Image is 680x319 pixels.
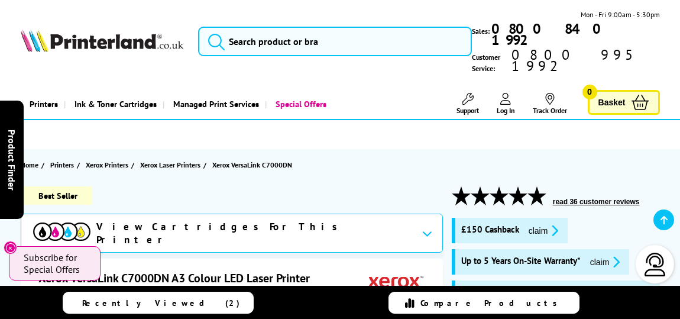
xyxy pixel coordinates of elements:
span: Product Finder [6,129,18,190]
span: Best Seller [21,186,92,205]
a: Basket 0 [588,90,660,115]
span: Xerox Laser Printers [140,159,200,171]
span: Basket [598,95,626,111]
a: Recently Viewed (2) [63,292,254,314]
span: Mon - Fri 9:00am - 5:30pm [581,9,660,20]
a: Ink & Toner Cartridges [64,89,163,119]
a: Printers [21,89,64,119]
span: Ink & Toner Cartridges [75,89,157,119]
span: Xerox Printers [86,159,128,171]
a: Xerox Printers [86,159,131,171]
img: cmyk-icon.svg [33,223,90,240]
a: Log In [497,93,515,115]
span: Xerox VersaLink C7000DN [212,159,292,171]
button: promo-description [525,224,562,237]
span: Recently Viewed (2) [82,298,240,308]
span: Up to 5 Years On-Site Warranty* [461,255,581,269]
span: Home [21,159,38,171]
a: Compare Products [388,292,579,314]
a: Home [21,159,41,171]
input: Search product or bra [198,27,472,56]
a: Printerland Logo [21,29,184,54]
a: Support [456,93,479,115]
span: 0 [582,85,597,99]
span: Customer Service: [472,49,660,74]
span: Sales: [472,25,490,37]
a: Track Order [533,93,567,115]
b: 0800 840 1992 [491,20,610,49]
span: Compare Products [420,298,564,308]
button: promo-description [587,255,624,269]
img: Xerox [369,270,423,292]
span: £150 Cashback [461,224,519,237]
a: 0800 840 1992 [490,23,660,46]
span: Subscribe for Special Offers [24,252,89,275]
a: Xerox Laser Printers [140,159,203,171]
span: Printers [50,159,74,171]
a: Special Offers [265,89,332,119]
a: Managed Print Services [163,89,265,119]
iframe: Chat icon for chat window [485,301,662,319]
a: Printers [50,159,77,171]
span: 0800 995 1992 [510,49,659,72]
button: read 36 customer reviews [549,197,643,207]
span: View Cartridges For This Printer [96,220,412,246]
span: Log In [497,106,515,115]
button: Close [4,241,17,254]
span: Support [456,106,479,115]
img: user-headset-light.svg [643,253,667,276]
h1: Xerox VersaLink C7000DN A3 Colour LED Laser Printer [38,270,322,286]
img: Printerland Logo [21,29,184,52]
a: Xerox VersaLink C7000DN [212,159,295,171]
